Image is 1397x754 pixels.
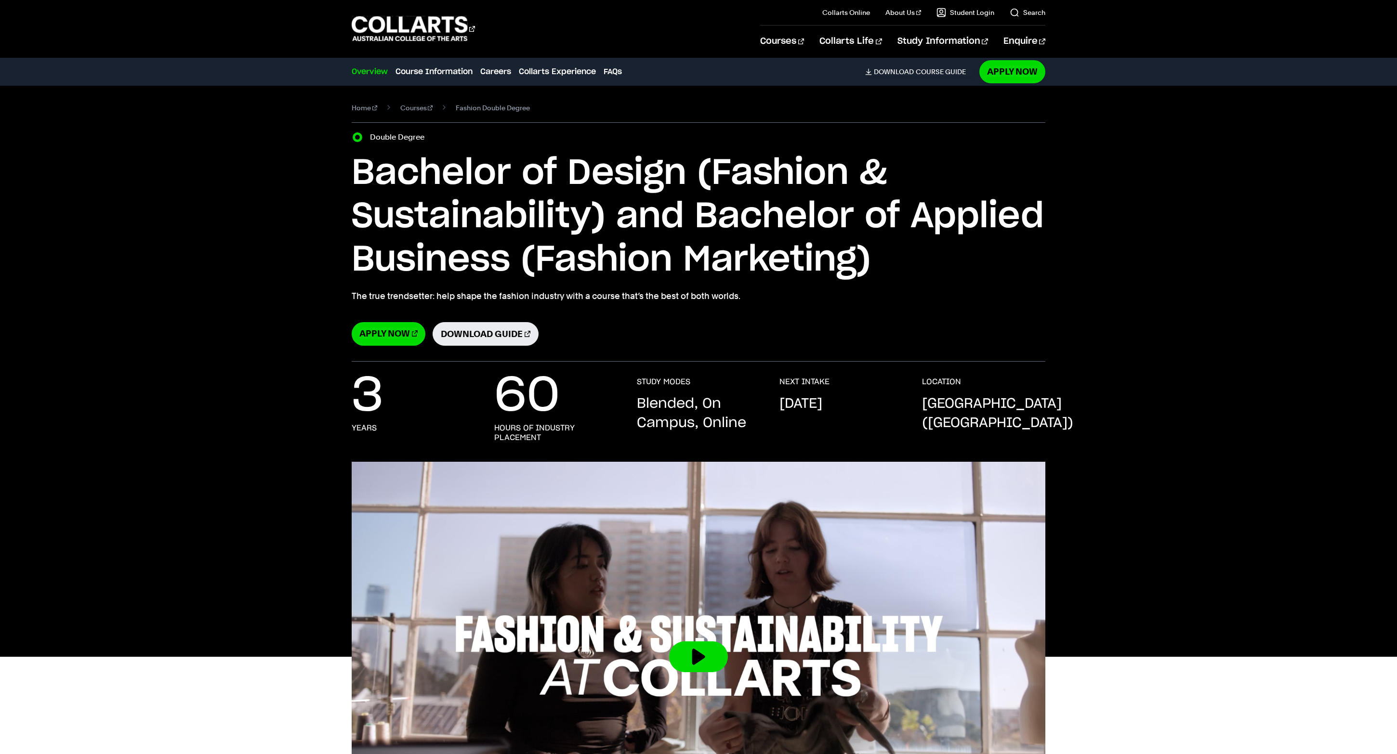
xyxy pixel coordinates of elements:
a: Course Information [395,66,473,78]
a: About Us [885,8,921,17]
p: The true trendsetter: help shape the fashion industry with a course that’s the best of both worlds. [352,289,1045,303]
h3: NEXT INTAKE [779,377,830,387]
p: 60 [494,377,560,416]
h3: years [352,423,377,433]
a: Courses [400,101,433,115]
a: DownloadCourse Guide [865,67,974,76]
span: Download [874,67,914,76]
h3: LOCATION [922,377,961,387]
label: Double Degree [370,130,430,144]
h3: STUDY MODES [637,377,690,387]
a: Enquire [1003,26,1045,57]
div: Go to homepage [352,15,475,42]
a: Home [352,101,377,115]
p: 3 [352,377,383,416]
a: Apply Now [352,322,425,346]
p: [DATE] [779,394,822,414]
span: Fashion Double Degree [456,101,530,115]
p: Blended, On Campus, Online [637,394,760,433]
a: Collarts Experience [519,66,596,78]
h1: Bachelor of Design (Fashion & Sustainability) and Bachelor of Applied Business (Fashion Marketing) [352,152,1045,282]
a: Collarts Online [822,8,870,17]
a: Overview [352,66,388,78]
a: Collarts Life [819,26,882,57]
a: Student Login [936,8,994,17]
p: [GEOGRAPHIC_DATA] ([GEOGRAPHIC_DATA]) [922,394,1073,433]
h3: hours of industry placement [494,423,618,442]
a: Careers [480,66,511,78]
a: Download Guide [433,322,539,346]
a: Study Information [897,26,988,57]
a: Courses [760,26,804,57]
a: Apply Now [979,60,1045,83]
a: FAQs [604,66,622,78]
a: Search [1010,8,1045,17]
